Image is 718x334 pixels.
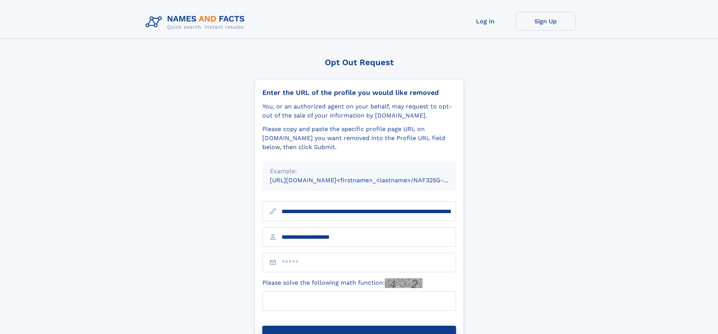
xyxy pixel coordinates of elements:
[262,125,456,152] div: Please copy and paste the specific profile page URL on [DOMAIN_NAME] you want removed into the Pr...
[254,58,464,67] div: Opt Out Request
[262,88,456,97] div: Enter the URL of the profile you would like removed
[270,167,449,176] div: Example:
[142,12,251,32] img: Logo Names and Facts
[270,177,470,184] small: [URL][DOMAIN_NAME]<firstname>_<lastname>/NAF325G-xxxxxxxx
[516,12,576,31] a: Sign Up
[262,278,423,288] label: Please solve the following math function:
[262,102,456,120] div: You, or an authorized agent on your behalf, may request to opt-out of the sale of your informatio...
[455,12,516,31] a: Log In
